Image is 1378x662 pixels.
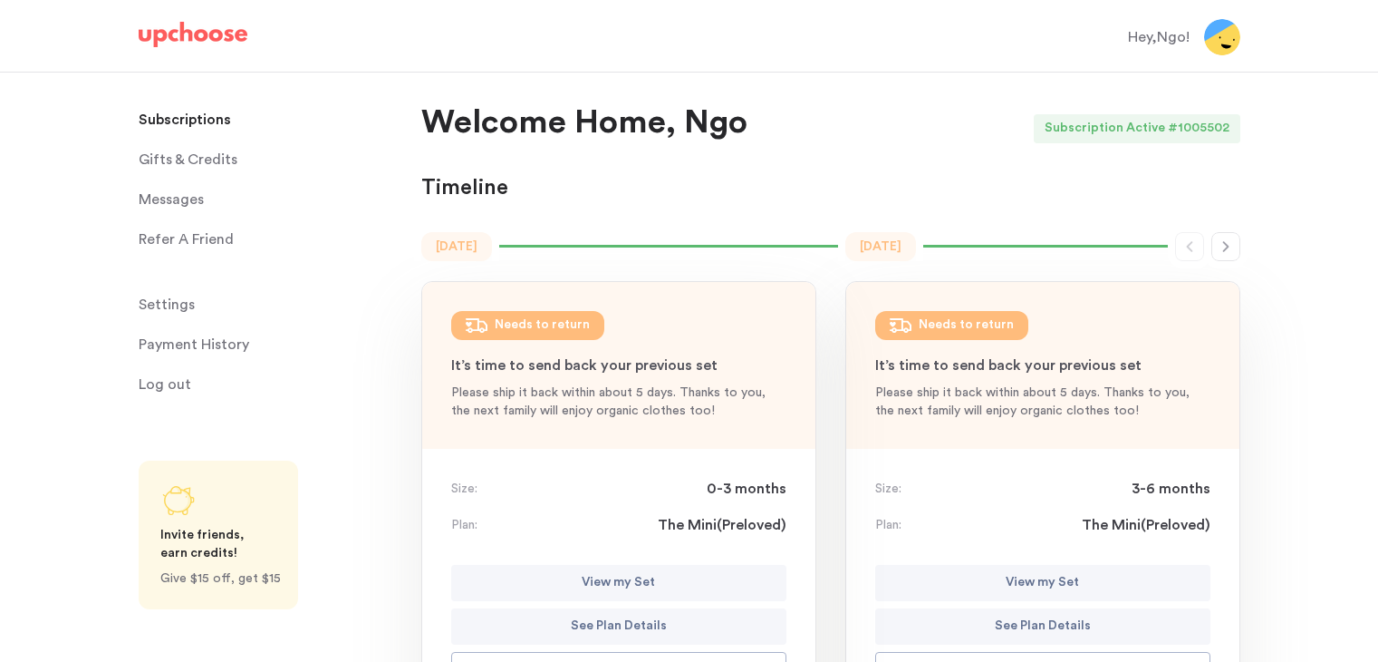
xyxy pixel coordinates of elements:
p: See Plan Details [995,616,1091,638]
button: View my Set [875,565,1210,601]
p: Payment History [139,326,249,363]
p: Timeline [421,174,508,203]
p: See Plan Details [571,616,667,638]
p: Please ship it back within about 5 days. Thanks to you, the next family will enjoy organic clothe... [875,384,1210,420]
a: Messages [139,181,400,218]
p: View my Set [582,572,655,594]
p: Please ship it back within about 5 days. Thanks to you, the next family will enjoy organic clothe... [451,384,786,420]
time: [DATE] [421,232,492,261]
time: [DATE] [845,232,916,261]
p: Subscriptions [139,102,231,138]
div: Subscription Active [1034,114,1168,143]
div: Needs to return [919,315,1014,336]
span: Messages [139,181,204,218]
div: # 1005502 [1168,114,1240,143]
button: See Plan Details [875,608,1210,645]
a: Share UpChoose [139,461,298,609]
a: UpChoose [139,22,247,55]
span: 0-3 months [707,478,786,500]
p: View my Set [1006,572,1079,594]
p: Plan: [875,516,901,534]
p: Plan: [451,516,477,534]
div: Hey, Ngo ! [1128,26,1190,48]
p: Size: [875,480,901,498]
span: Log out [139,366,191,403]
p: Welcome Home, Ngo [421,102,747,145]
a: Gifts & Credits [139,141,400,178]
a: Settings [139,287,400,323]
a: Log out [139,366,400,403]
button: See Plan Details [451,608,786,645]
span: 3-6 months [1132,478,1210,500]
div: Needs to return [495,315,590,336]
button: View my Set [451,565,786,601]
span: The Mini ( Preloved ) [658,514,786,536]
p: It’s time to send back your previous set [451,355,786,376]
span: Settings [139,287,195,323]
a: Refer A Friend [139,221,400,258]
a: Subscriptions [139,102,400,138]
span: The Mini ( Preloved ) [1082,514,1210,536]
p: Size: [451,480,477,498]
img: UpChoose [139,22,247,47]
p: Refer A Friend [139,221,234,258]
a: Payment History [139,326,400,363]
span: Gifts & Credits [139,141,237,178]
p: It’s time to send back your previous set [875,355,1210,376]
